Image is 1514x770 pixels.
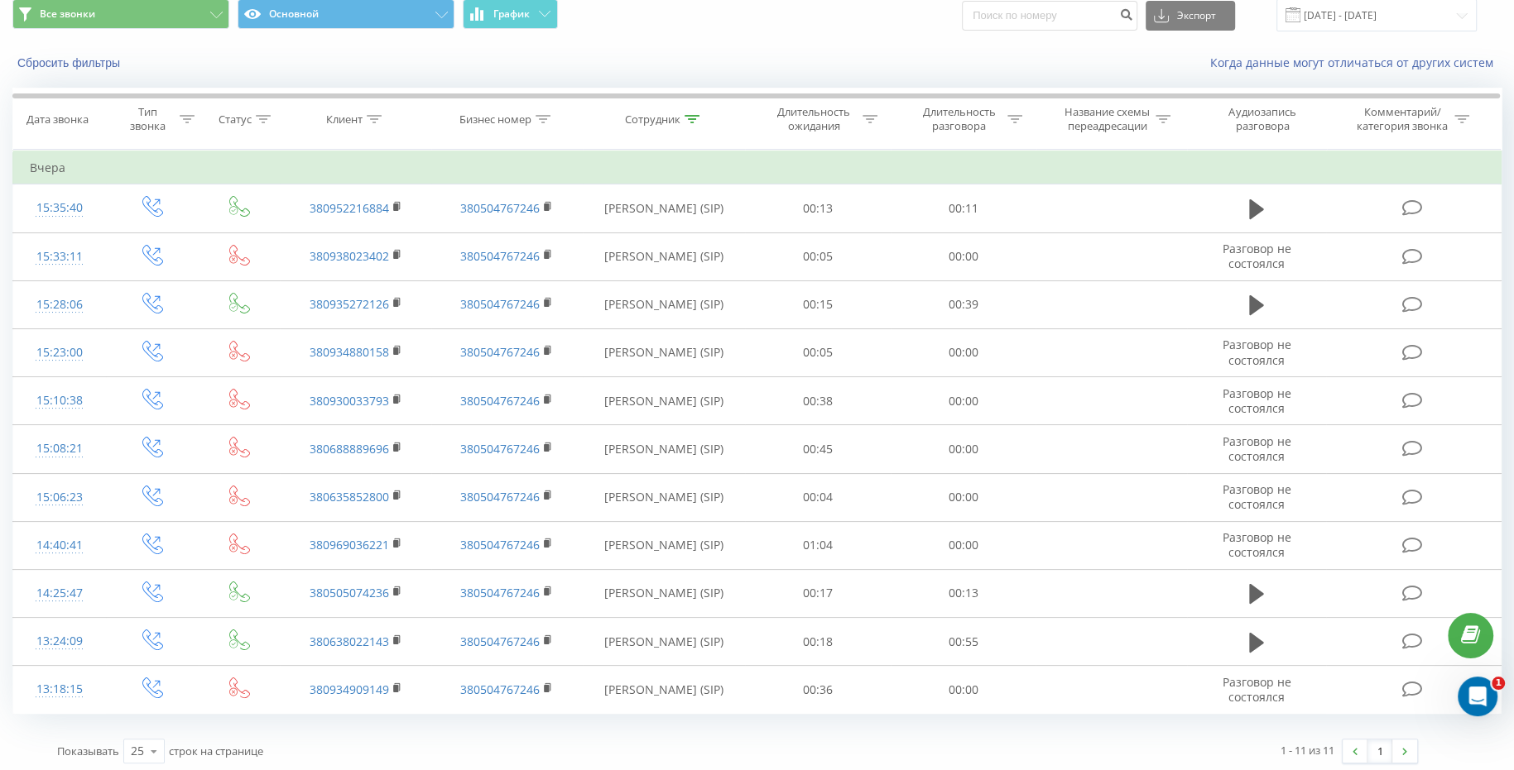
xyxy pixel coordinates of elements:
div: Отправить сообщение [34,237,276,254]
div: Интеграция с KeyCRM [24,437,307,467]
td: [PERSON_NAME] (SIP) [583,425,746,473]
td: [PERSON_NAME] (SIP) [583,280,746,328]
div: 14:25:47 [30,577,89,610]
a: 1 [1367,739,1392,763]
a: 380504767246 [460,634,540,649]
div: API Ringostat. API-запрос соединения 2х номеров [24,358,307,406]
div: 15:23:00 [30,337,89,369]
div: 25 [131,743,144,759]
div: Комментарий/категория звонка [1353,105,1450,133]
button: Чат [110,516,220,582]
td: 00:00 [891,425,1036,473]
td: 00:00 [891,473,1036,521]
div: 15:08:21 [30,433,89,465]
input: Поиск по номеру [962,1,1137,31]
div: Статус [219,112,252,127]
div: 15:33:11 [30,241,89,273]
a: 380930033793 [310,393,389,409]
img: Profile image for Vladyslav [209,26,242,60]
button: Помощь [221,516,331,582]
td: 00:11 [891,184,1036,232]
td: [PERSON_NAME] (SIP) [583,569,746,617]
td: [PERSON_NAME] (SIP) [583,232,746,280]
a: 380635852800 [310,489,389,505]
a: 380504767246 [460,393,540,409]
a: 380935272126 [310,296,389,312]
a: Когда данные могут отличаться от других систем [1210,55,1502,70]
div: Закрыть [285,26,315,56]
div: Сотрудник [625,112,680,127]
div: 15:06:23 [30,481,89,514]
div: 13:24:09 [30,625,89,658]
img: logo [33,31,144,57]
div: Бизнес номер [459,112,531,127]
img: Profile image for Yuliia [177,26,210,60]
a: 380504767246 [460,248,540,264]
a: 380504767246 [460,682,540,697]
td: 00:13 [745,184,891,232]
p: Привет! 👋 [33,117,298,146]
td: 00:13 [891,569,1036,617]
td: 00:05 [745,232,891,280]
td: 00:55 [891,618,1036,666]
a: 380969036221 [310,537,389,552]
td: 00:00 [891,666,1036,714]
td: [PERSON_NAME] (SIP) [583,521,746,569]
td: 00:04 [745,473,891,521]
a: 380504767246 [460,296,540,312]
td: 00:36 [745,666,891,714]
span: Разговор не состоялся [1223,674,1291,705]
div: Обычно мы отвечаем в течение менее минуты [34,254,276,289]
a: 380505074236 [310,585,389,600]
div: Отправить сообщениеОбычно мы отвечаем в течение менее минуты [17,222,315,303]
div: API Ringostat. API-запрос соединения 2х номеров [34,365,277,399]
span: строк на странице [169,744,263,758]
div: Интеграция с KeyCRM [34,443,277,461]
a: 380504767246 [460,489,540,505]
a: 380638022143 [310,634,389,649]
span: График [493,8,530,20]
button: Экспорт [1146,1,1235,31]
button: Поиск по статьям [24,318,307,352]
a: 380504767246 [460,441,540,457]
iframe: Intercom live chat [1458,677,1497,716]
a: 380952216884 [310,200,389,216]
div: Описание Ringostat Smart Phone [24,467,307,498]
div: Название схемы переадресации [1063,105,1151,133]
div: Тип звонка [121,105,175,133]
span: Все звонки [40,7,95,21]
p: Чем мы можем помочь? [33,146,298,202]
td: [PERSON_NAME] (SIP) [583,377,746,425]
div: 13:18:15 [30,673,89,705]
span: Разговор не состоялся [1223,481,1291,512]
td: [PERSON_NAME] (SIP) [583,666,746,714]
div: 15:10:38 [30,385,89,417]
td: 00:39 [891,280,1036,328]
button: Сбросить фильтры [12,55,128,70]
a: 380688889696 [310,441,389,457]
span: Главная [28,557,83,569]
td: 00:00 [891,521,1036,569]
span: 1 [1492,677,1505,690]
td: 00:15 [745,280,891,328]
div: Длительность ожидания [770,105,858,133]
div: Клиент [326,112,363,127]
a: 380938023402 [310,248,389,264]
td: [PERSON_NAME] (SIP) [583,618,746,666]
div: 15:28:06 [30,289,89,321]
div: Дата звонка [26,112,89,127]
div: 15:35:40 [30,192,89,224]
div: 1 - 11 из 11 [1281,742,1334,758]
a: 380504767246 [460,537,540,552]
span: Показывать [57,744,119,758]
td: 00:38 [745,377,891,425]
div: Описание Ringostat Smart Phone [34,474,277,491]
span: Чат [155,557,176,569]
span: Разговор не состоялся [1223,241,1291,271]
td: 00:18 [745,618,891,666]
span: Помощь [251,557,300,569]
td: [PERSON_NAME] (SIP) [583,184,746,232]
div: AI. Общая информация и стоимость [24,406,307,437]
a: 380934880158 [310,344,389,360]
div: 14:40:41 [30,529,89,562]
